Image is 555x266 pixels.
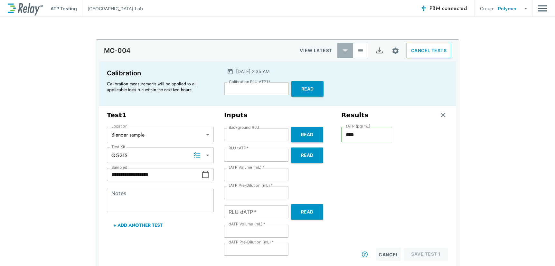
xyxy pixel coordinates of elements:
[229,125,259,130] label: Background RLU
[111,145,126,149] label: Test Kit
[391,47,400,55] img: Settings Icon
[229,240,274,244] label: dATP Pre-Dilution (mL)
[111,165,127,170] label: Sampled
[229,80,270,84] label: Calibration RLU ATP1
[442,5,467,12] span: connected
[538,2,547,14] button: Main menu
[224,111,331,119] h3: Inputs
[107,128,214,141] div: Blender sample
[229,222,265,226] label: dATP Volume (mL)
[291,81,324,97] button: Read
[429,4,467,13] span: PBM
[291,147,323,163] button: Read
[387,42,404,59] button: Site setup
[420,5,427,12] img: Connected Icon
[407,43,451,58] button: CANCEL TESTS
[107,168,202,181] input: Choose date, selected date is Oct 1, 2025
[300,47,332,54] p: VIEW LATEST
[107,217,169,233] button: + Add Another Test
[538,2,547,14] img: Drawer Icon
[341,111,369,119] h3: Results
[107,68,213,78] p: Calibration
[8,2,43,15] img: LuminUltra Relay
[440,112,447,118] img: Remove
[229,183,273,188] label: tATP Pre-Dilution (mL)
[375,47,383,55] img: Export Icon
[88,5,143,12] p: [GEOGRAPHIC_DATA] Lab
[376,248,401,261] button: Cancel
[451,247,549,261] iframe: Resource center
[372,43,387,58] button: Export
[107,81,210,92] p: Calibration measurements will be applied to all applicable tests run within the next two hours.
[229,165,264,170] label: tATP Volume (mL)
[236,68,269,75] p: [DATE] 2:35 AM
[480,5,494,12] p: Group:
[107,149,214,162] div: QG21S
[342,47,348,54] img: Latest
[291,204,323,220] button: Read
[357,47,364,54] img: View All
[51,5,77,12] p: ATP Testing
[418,2,469,15] button: PBM connected
[227,68,233,75] img: Calender Icon
[111,124,127,128] label: Location
[291,127,323,142] button: Read
[107,111,214,119] h3: Test 1
[104,47,130,54] p: MC-004
[229,146,249,150] label: RLU tATP
[346,124,371,128] label: tATP (pg/mL)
